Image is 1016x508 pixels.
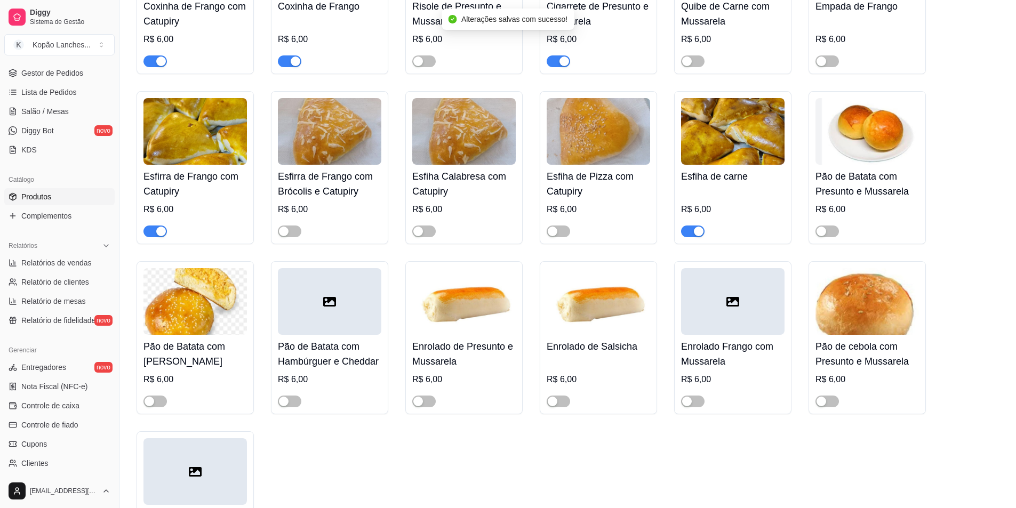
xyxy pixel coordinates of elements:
img: product-image [547,268,650,335]
span: Controle de caixa [21,400,79,411]
a: Complementos [4,207,115,224]
a: Relatório de clientes [4,273,115,291]
h4: Enrolado Frango com Mussarela [681,339,785,369]
h4: Esfiha de Pizza com Catupiry [547,169,650,199]
span: Controle de fiado [21,420,78,430]
h4: Esfiha de carne [681,169,785,184]
div: Catálogo [4,171,115,188]
div: R$ 6,00 [681,203,785,216]
a: Relatórios de vendas [4,254,115,271]
span: Relatório de fidelidade [21,315,95,326]
span: Salão / Mesas [21,106,69,117]
a: Entregadoresnovo [4,359,115,376]
a: Nota Fiscal (NFC-e) [4,378,115,395]
span: Relatório de mesas [21,296,86,307]
span: Relatórios de vendas [21,257,92,268]
div: R$ 6,00 [278,33,381,46]
span: Entregadores [21,362,66,373]
div: R$ 6,00 [547,33,650,46]
div: R$ 6,00 [681,373,785,386]
span: K [13,39,24,50]
div: R$ 6,00 [278,203,381,216]
a: Clientes [4,455,115,472]
a: Diggy Botnovo [4,122,115,139]
img: product-image [143,98,247,165]
a: Relatório de mesas [4,293,115,310]
div: Gerenciar [4,342,115,359]
div: R$ 6,00 [681,33,785,46]
a: Produtos [4,188,115,205]
div: R$ 6,00 [143,203,247,216]
div: R$ 6,00 [278,373,381,386]
div: R$ 6,00 [547,373,650,386]
a: Controle de caixa [4,397,115,414]
a: Gestor de Pedidos [4,64,115,82]
h4: Pão de Batata com Hambúrguer e Cheddar [278,339,381,369]
span: Gestor de Pedidos [21,68,83,78]
img: product-image [412,98,516,165]
a: Relatório de fidelidadenovo [4,312,115,329]
button: [EMAIL_ADDRESS][DOMAIN_NAME] [4,478,115,504]
img: product-image [143,268,247,335]
img: product-image [815,268,919,335]
span: Clientes [21,458,49,469]
a: Controle de fiado [4,416,115,433]
span: Complementos [21,211,71,221]
h4: Enrolado de Salsicha [547,339,650,354]
a: Cupons [4,436,115,453]
div: R$ 6,00 [412,33,516,46]
img: product-image [815,98,919,165]
a: KDS [4,141,115,158]
h4: Esfiha Calabresa com Catupiry [412,169,516,199]
span: Relatórios [9,241,37,250]
h4: Esfirra de Frango com Brócolis e Catupiry [278,169,381,199]
a: DiggySistema de Gestão [4,4,115,30]
h4: Pão de Batata com Presunto e Mussarela [815,169,919,199]
a: Salão / Mesas [4,103,115,120]
span: check-circle [449,15,457,23]
span: [EMAIL_ADDRESS][DOMAIN_NAME] [30,487,98,495]
h4: Enrolado de Presunto e Mussarela [412,339,516,369]
span: Relatório de clientes [21,277,89,287]
span: Diggy [30,8,110,18]
span: KDS [21,144,37,155]
h4: Pão de cebola com Presunto e Mussarela [815,339,919,369]
img: product-image [412,268,516,335]
a: Lista de Pedidos [4,84,115,101]
div: R$ 6,00 [547,203,650,216]
div: R$ 6,00 [815,373,919,386]
div: R$ 6,00 [143,33,247,46]
h4: Esfirra de Frango com Catupiry [143,169,247,199]
img: product-image [681,98,785,165]
div: R$ 6,00 [815,33,919,46]
img: product-image [547,98,650,165]
button: Select a team [4,34,115,55]
span: Sistema de Gestão [30,18,110,26]
span: Diggy Bot [21,125,54,136]
img: product-image [278,98,381,165]
div: Kopão Lanches ... [33,39,91,50]
h4: Pão de Batata com [PERSON_NAME] [143,339,247,369]
span: Nota Fiscal (NFC-e) [21,381,87,392]
div: R$ 6,00 [143,373,247,386]
div: R$ 6,00 [412,373,516,386]
div: R$ 6,00 [412,203,516,216]
span: Lista de Pedidos [21,87,77,98]
div: R$ 6,00 [815,203,919,216]
span: Cupons [21,439,47,449]
span: Produtos [21,191,51,202]
span: Alterações salvas com sucesso! [461,15,567,23]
